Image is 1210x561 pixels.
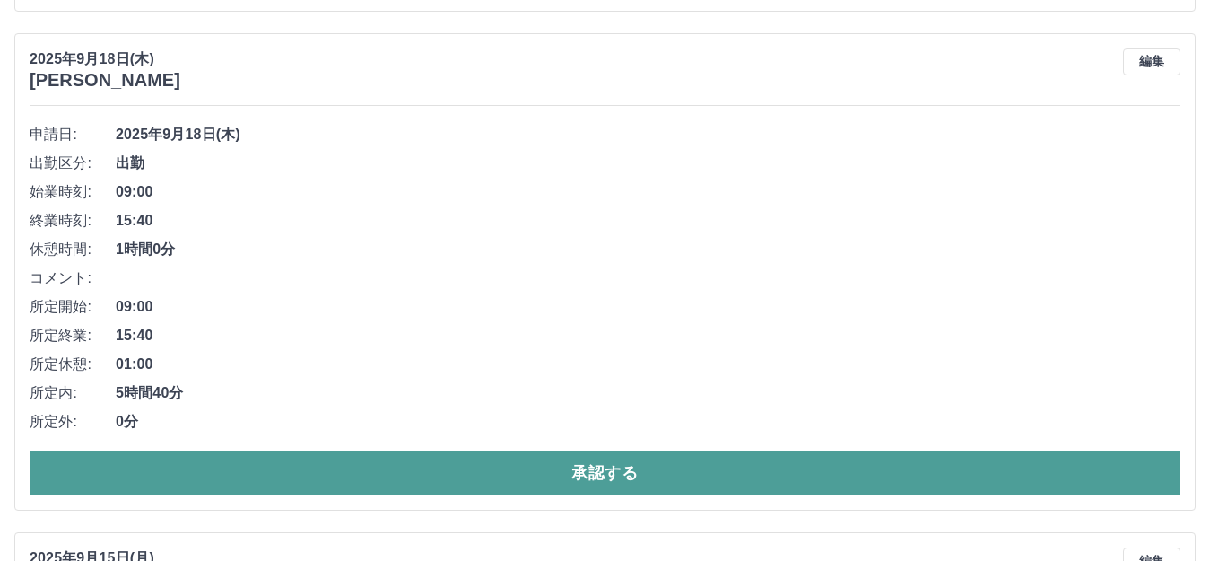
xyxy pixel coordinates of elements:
[116,382,1180,404] span: 5時間40分
[116,239,1180,260] span: 1時間0分
[30,70,180,91] h3: [PERSON_NAME]
[30,153,116,174] span: 出勤区分:
[30,354,116,375] span: 所定休憩:
[1123,48,1180,75] button: 編集
[30,210,116,232] span: 終業時刻:
[116,210,1180,232] span: 15:40
[30,48,180,70] p: 2025年9月18日(木)
[30,124,116,145] span: 申請日:
[116,296,1180,318] span: 09:00
[30,411,116,433] span: 所定外:
[30,382,116,404] span: 所定内:
[116,181,1180,203] span: 09:00
[30,325,116,346] span: 所定終業:
[116,411,1180,433] span: 0分
[116,354,1180,375] span: 01:00
[30,239,116,260] span: 休憩時間:
[116,325,1180,346] span: 15:40
[30,296,116,318] span: 所定開始:
[116,153,1180,174] span: 出勤
[30,181,116,203] span: 始業時刻:
[30,267,116,289] span: コメント:
[30,451,1180,495] button: 承認する
[116,124,1180,145] span: 2025年9月18日(木)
